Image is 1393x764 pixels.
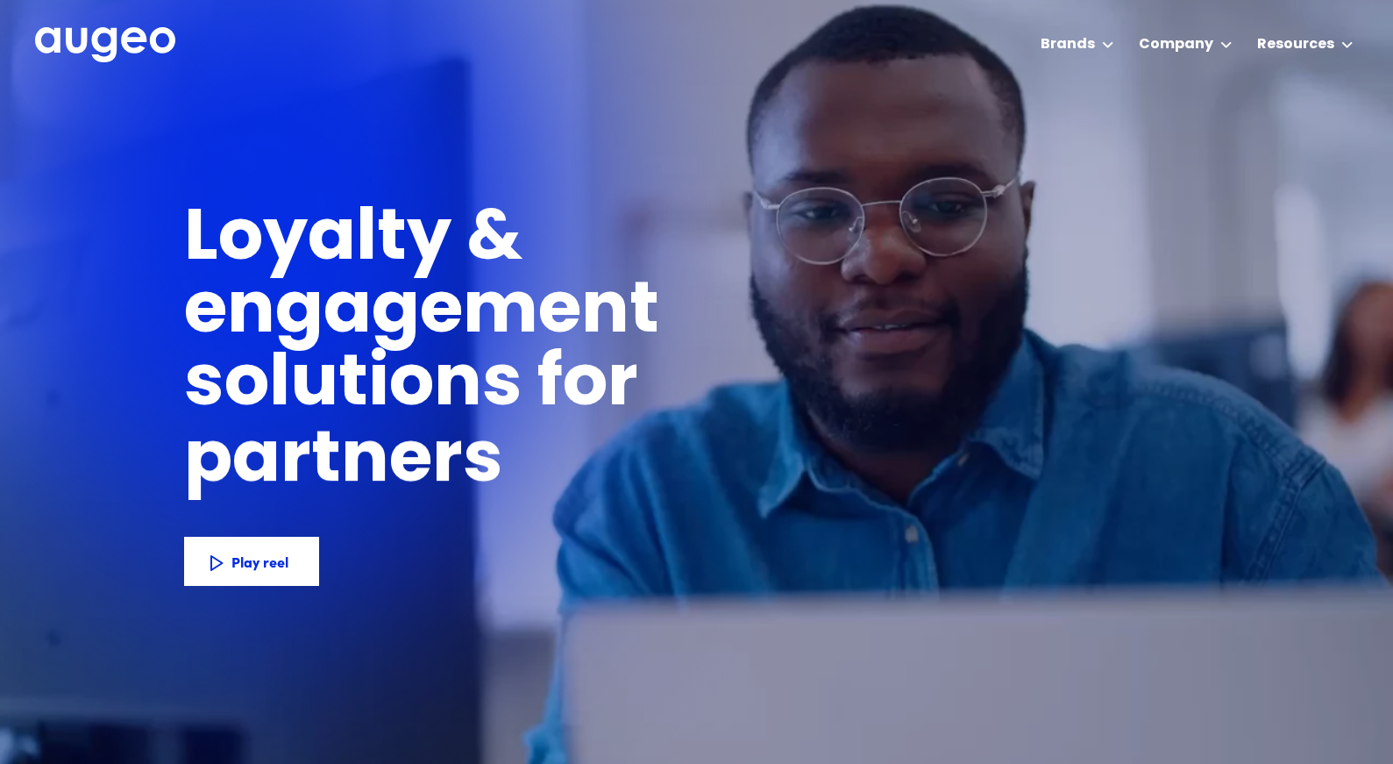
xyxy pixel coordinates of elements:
a: Play reel [184,537,319,586]
h1: Loyalty & engagement solutions for [184,204,942,423]
div: Brands [1041,34,1095,55]
a: home [35,27,175,64]
div: Resources [1257,34,1334,55]
div: Company [1139,34,1213,55]
h1: partners [184,426,618,499]
img: Augeo's full logo in white. [35,27,175,63]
